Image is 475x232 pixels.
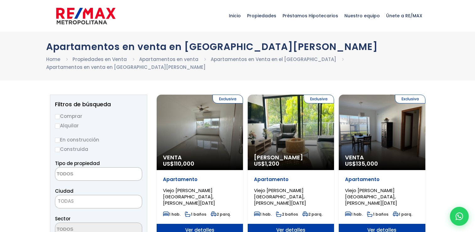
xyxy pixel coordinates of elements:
span: 2 parq. [302,212,322,217]
a: Apartamentos en Venta en el [GEOGRAPHIC_DATA] [211,56,336,63]
input: Alquilar [55,124,60,129]
h1: Apartamentos en venta en [GEOGRAPHIC_DATA][PERSON_NAME] [46,41,429,52]
span: US$ [163,160,194,168]
span: Exclusiva [304,95,334,103]
span: Sector [55,215,71,222]
span: 1,200 [265,160,279,168]
span: US$ [254,160,279,168]
a: Propiedades en Venta [73,56,127,63]
span: 1 parq. [393,212,412,217]
li: Apartamentos en venta en [GEOGRAPHIC_DATA][PERSON_NAME] [46,63,206,71]
span: Nuestro equipo [341,6,383,25]
span: Inicio [226,6,244,25]
label: Comprar [55,112,142,120]
span: Viejo [PERSON_NAME][GEOGRAPHIC_DATA], [PERSON_NAME][DATE] [254,187,306,206]
span: Tipo de propiedad [55,160,100,167]
img: remax-metropolitana-logo [56,7,116,25]
p: Apartamento [345,176,419,183]
span: 1 hab. [163,212,181,217]
span: 1 baños [185,212,206,217]
span: TODAS [58,198,74,204]
span: Exclusiva [395,95,425,103]
input: Construida [55,147,60,152]
input: En construcción [55,138,60,143]
p: Apartamento [254,176,328,183]
span: [PERSON_NAME] [254,154,328,161]
span: US$ [345,160,378,168]
span: 1 hab. [345,212,363,217]
span: Propiedades [244,6,279,25]
label: En construcción [55,136,142,144]
span: 1 baños [367,212,388,217]
span: 2 baños [276,212,298,217]
span: 2 parq. [211,212,231,217]
span: Préstamos Hipotecarios [279,6,341,25]
span: Únete a RE/MAX [383,6,425,25]
p: Apartamento [163,176,237,183]
h2: Filtros de búsqueda [55,101,142,108]
label: Alquilar [55,122,142,130]
span: 110,000 [174,160,194,168]
a: Apartamentos en venta [139,56,198,63]
span: Venta [345,154,419,161]
input: Comprar [55,114,60,119]
span: TODAS [55,195,142,208]
a: Home [46,56,60,63]
span: 1 hab. [254,212,272,217]
span: TODAS [55,197,142,206]
span: Venta [163,154,237,161]
span: Exclusiva [213,95,243,103]
textarea: Search [55,168,116,181]
span: Viejo [PERSON_NAME][GEOGRAPHIC_DATA], [PERSON_NAME][DATE] [345,187,397,206]
span: Viejo [PERSON_NAME][GEOGRAPHIC_DATA], [PERSON_NAME][DATE] [163,187,215,206]
span: 135,000 [356,160,378,168]
label: Construida [55,145,142,153]
span: Ciudad [55,188,73,194]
